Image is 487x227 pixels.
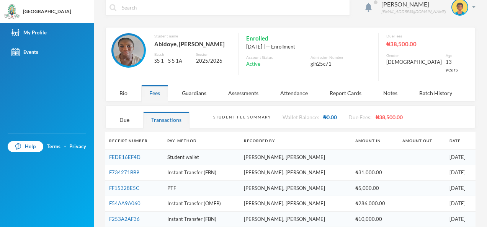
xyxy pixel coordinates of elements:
[240,180,351,196] td: [PERSON_NAME], [PERSON_NAME]
[69,143,86,151] a: Privacy
[109,200,141,206] a: F54AA9A060
[109,4,116,11] img: search
[196,52,230,57] div: Session
[23,8,71,15] div: [GEOGRAPHIC_DATA]
[47,143,60,151] a: Terms
[386,53,442,58] div: Gender
[109,185,139,191] a: FF15328E5C
[240,211,351,227] td: [PERSON_NAME], [PERSON_NAME]
[163,196,240,212] td: Instant Transfer (OMFB)
[311,60,371,68] div: glh25c71
[154,57,190,65] div: SS 1 - S S 1A
[163,180,240,196] td: PTF
[446,165,476,181] td: [DATE]
[196,57,230,65] div: 2025/2026
[386,39,458,49] div: ₦38,500.00
[311,55,371,60] div: Admission Number
[446,58,458,73] div: 13 years
[375,85,405,101] div: Notes
[109,216,140,222] a: F253A2AF36
[351,180,399,196] td: ₦5,000.00
[246,43,371,51] div: [DATE] | -- Enrollment
[105,132,163,149] th: Receipt Number
[141,85,168,101] div: Fees
[8,141,43,152] a: Help
[11,48,38,56] div: Events
[240,149,351,165] td: [PERSON_NAME], [PERSON_NAME]
[446,132,476,149] th: Date
[246,33,268,43] span: Enrolled
[213,114,271,120] div: Student Fee Summary
[446,196,476,212] td: [DATE]
[446,211,476,227] td: [DATE]
[11,29,47,37] div: My Profile
[381,9,446,15] div: [EMAIL_ADDRESS][DOMAIN_NAME]
[351,132,399,149] th: Amount In
[143,112,190,128] div: Transactions
[163,165,240,181] td: Instant Transfer (FBN)
[64,143,66,151] div: ·
[111,85,136,101] div: Bio
[446,53,458,58] div: Age
[154,39,230,49] div: Abidoye, [PERSON_NAME]
[351,196,399,212] td: ₦286,000.00
[446,180,476,196] td: [DATE]
[246,60,260,68] span: Active
[163,211,240,227] td: Instant Transfer (FBN)
[154,33,230,39] div: Student name
[109,169,139,175] a: F734271BB9
[272,85,316,101] div: Attendance
[240,196,351,212] td: [PERSON_NAME], [PERSON_NAME]
[323,114,337,120] span: ₦0.00
[386,58,442,66] div: [DEMOGRAPHIC_DATA]
[111,112,137,128] div: Due
[351,211,399,227] td: ₦10,000.00
[240,132,351,149] th: Recorded By
[174,85,214,101] div: Guardians
[113,35,144,66] img: STUDENT
[322,85,369,101] div: Report Cards
[246,55,306,60] div: Account Status
[283,114,319,120] span: Wallet Balance:
[4,4,20,19] img: logo
[411,85,460,101] div: Batch History
[348,114,372,120] span: Due Fees:
[399,132,446,149] th: Amount Out
[351,165,399,181] td: ₦31,000.00
[109,154,141,160] a: FEDE16EF4D
[154,52,190,57] div: Batch
[240,165,351,181] td: [PERSON_NAME], [PERSON_NAME]
[163,132,240,149] th: Pay. Method
[376,114,403,120] span: ₦38,500.00
[386,33,458,39] div: Due Fees
[220,85,266,101] div: Assessments
[446,149,476,165] td: [DATE]
[163,149,240,165] td: Student wallet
